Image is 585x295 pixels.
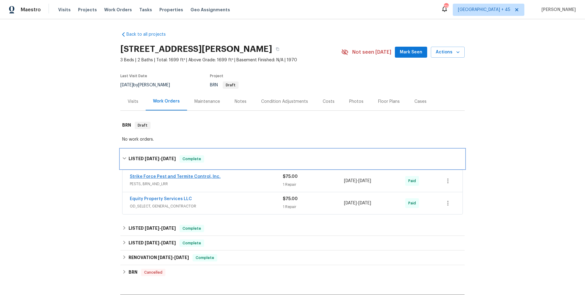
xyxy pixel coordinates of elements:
[120,236,465,250] div: LISTED [DATE]-[DATE]Complete
[145,156,176,161] span: -
[145,156,159,161] span: [DATE]
[120,116,465,135] div: BRN Draft
[283,174,298,179] span: $75.00
[408,200,418,206] span: Paid
[129,254,189,261] h6: RENOVATION
[104,7,132,13] span: Work Orders
[283,182,344,188] div: 1 Repair
[444,4,448,10] div: 736
[58,7,71,13] span: Visits
[272,44,283,55] button: Copy Address
[161,156,176,161] span: [DATE]
[358,179,371,183] span: [DATE]
[180,225,204,232] span: Complete
[458,7,510,13] span: [GEOGRAPHIC_DATA] + 45
[210,74,223,78] span: Project
[120,31,179,38] a: Back to all projects
[539,7,576,13] span: [PERSON_NAME]
[193,255,217,261] span: Complete
[130,181,283,187] span: PESTS, BRN_AND_LRR
[120,149,465,169] div: LISTED [DATE]-[DATE]Complete
[153,98,180,104] div: Work Orders
[395,47,427,58] button: Mark Seen
[145,241,176,245] span: -
[120,81,177,89] div: by [PERSON_NAME]
[120,83,133,87] span: [DATE]
[130,197,192,201] a: Equity Property Services LLC
[408,178,418,184] span: Paid
[161,241,176,245] span: [DATE]
[139,8,152,12] span: Tasks
[130,174,221,179] a: Strike Force Pest and Termite Control, Inc.
[128,99,138,105] div: Visits
[145,226,159,230] span: [DATE]
[120,74,147,78] span: Last Visit Date
[129,269,137,276] h6: BRN
[378,99,400,105] div: Floor Plans
[120,46,272,52] h2: [STREET_ADDRESS][PERSON_NAME]
[120,250,465,265] div: RENOVATION [DATE]-[DATE]Complete
[129,155,176,163] h6: LISTED
[158,255,172,260] span: [DATE]
[122,136,463,142] div: No work orders.
[145,241,159,245] span: [DATE]
[358,201,371,205] span: [DATE]
[180,156,204,162] span: Complete
[122,122,131,129] h6: BRN
[283,197,298,201] span: $75.00
[210,83,239,87] span: BRN
[180,240,204,246] span: Complete
[161,226,176,230] span: [DATE]
[431,47,465,58] button: Actions
[120,221,465,236] div: LISTED [DATE]-[DATE]Complete
[349,99,363,105] div: Photos
[129,225,176,232] h6: LISTED
[223,83,238,87] span: Draft
[174,255,189,260] span: [DATE]
[344,200,371,206] span: -
[78,7,97,13] span: Projects
[120,57,341,63] span: 3 Beds | 2 Baths | Total: 1699 ft² | Above Grade: 1699 ft² | Basement Finished: N/A | 1970
[190,7,230,13] span: Geo Assignments
[344,178,371,184] span: -
[158,255,189,260] span: -
[414,99,427,105] div: Cases
[323,99,335,105] div: Costs
[145,226,176,230] span: -
[400,49,422,56] span: Mark Seen
[129,239,176,247] h6: LISTED
[261,99,308,105] div: Condition Adjustments
[283,204,344,210] div: 1 Repair
[135,122,150,128] span: Draft
[142,269,165,275] span: Cancelled
[344,201,357,205] span: [DATE]
[352,49,391,55] span: Not seen [DATE]
[21,7,41,13] span: Maestro
[194,99,220,105] div: Maintenance
[159,7,183,13] span: Properties
[235,99,246,105] div: Notes
[120,265,465,280] div: BRN Cancelled
[130,203,283,209] span: OD_SELECT, GENERAL_CONTRACTOR
[344,179,357,183] span: [DATE]
[436,49,460,56] span: Actions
